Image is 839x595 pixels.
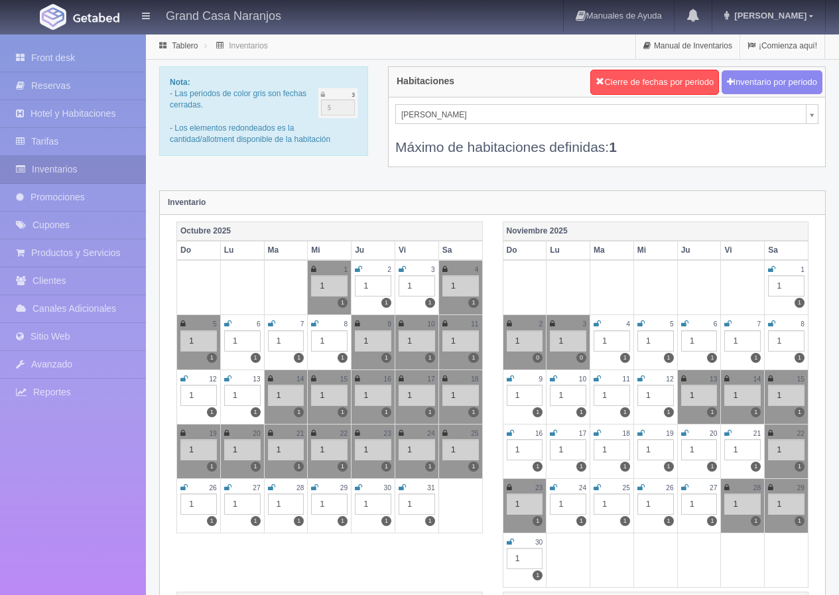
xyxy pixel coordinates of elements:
[40,4,66,30] img: Getabed
[220,241,264,260] th: Lu
[714,320,718,328] small: 6
[308,241,352,260] th: Mi
[209,375,216,383] small: 12
[207,516,217,526] label: 1
[550,439,586,460] div: 1
[471,375,478,383] small: 18
[401,105,801,125] span: [PERSON_NAME]
[224,385,261,406] div: 1
[579,484,586,492] small: 24
[355,275,391,297] div: 1
[768,330,805,352] div: 1
[724,330,761,352] div: 1
[355,330,391,352] div: 1
[471,430,478,437] small: 25
[268,439,304,460] div: 1
[224,439,261,460] div: 1
[442,275,479,297] div: 1
[355,494,391,515] div: 1
[177,241,221,260] th: Do
[636,33,740,59] a: Manual de Inventarios
[294,353,304,363] label: 1
[311,385,348,406] div: 1
[576,462,586,472] label: 1
[666,484,673,492] small: 26
[579,430,586,437] small: 17
[533,407,543,417] label: 1
[318,88,357,118] img: cutoff.png
[431,266,435,273] small: 3
[626,320,630,328] small: 4
[166,7,281,23] h4: Grand Casa Naranjos
[425,516,435,526] label: 1
[710,484,717,492] small: 27
[666,430,673,437] small: 19
[707,407,717,417] label: 1
[590,70,719,95] button: Cierre de fechas por periodo
[425,353,435,363] label: 1
[399,494,435,515] div: 1
[355,439,391,460] div: 1
[352,241,395,260] th: Ju
[724,439,761,460] div: 1
[609,139,617,155] b: 1
[384,484,391,492] small: 30
[535,430,543,437] small: 16
[381,298,391,308] label: 1
[576,353,586,363] label: 0
[397,76,454,86] h4: Habitaciones
[801,320,805,328] small: 8
[296,375,304,383] small: 14
[177,222,483,241] th: Octubre 2025
[801,266,805,273] small: 1
[355,385,391,406] div: 1
[664,516,674,526] label: 1
[296,484,304,492] small: 28
[468,407,478,417] label: 1
[468,353,478,363] label: 1
[381,516,391,526] label: 1
[620,516,630,526] label: 1
[768,275,805,297] div: 1
[797,484,805,492] small: 29
[224,330,261,352] div: 1
[751,407,761,417] label: 1
[633,241,677,260] th: Mi
[338,516,348,526] label: 1
[425,462,435,472] label: 1
[338,462,348,472] label: 1
[795,353,805,363] label: 1
[294,462,304,472] label: 1
[344,320,348,328] small: 8
[533,516,543,526] label: 1
[751,353,761,363] label: 1
[681,439,718,460] div: 1
[294,407,304,417] label: 1
[721,241,765,260] th: Vi
[740,33,824,59] a: ¡Comienza aquí!
[664,407,674,417] label: 1
[387,320,391,328] small: 9
[300,320,304,328] small: 7
[637,385,674,406] div: 1
[664,353,674,363] label: 1
[795,298,805,308] label: 1
[795,407,805,417] label: 1
[475,266,479,273] small: 4
[677,241,721,260] th: Ju
[170,78,190,87] b: Nota:
[257,320,261,328] small: 6
[533,353,543,363] label: 0
[427,375,434,383] small: 17
[207,407,217,417] label: 1
[381,353,391,363] label: 1
[311,330,348,352] div: 1
[623,375,630,383] small: 11
[590,241,634,260] th: Ma
[168,198,206,207] strong: Inventario
[311,494,348,515] div: 1
[311,439,348,460] div: 1
[594,494,630,515] div: 1
[637,439,674,460] div: 1
[503,241,547,260] th: Do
